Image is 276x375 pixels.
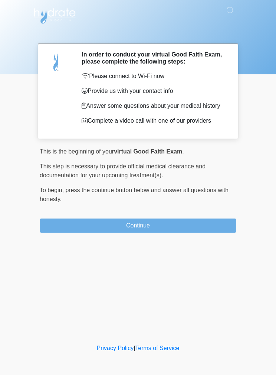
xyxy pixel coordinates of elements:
span: press the continue button below and answer all questions with honesty. [40,187,229,202]
p: Please connect to Wi-Fi now [82,72,225,81]
button: Continue [40,219,236,233]
span: This is the beginning of your [40,148,114,155]
img: Hydrate IV Bar - Flagstaff Logo [32,6,77,24]
p: Provide us with your contact info [82,87,225,96]
h1: ‎ ‎ ‎ ‎ [34,27,242,41]
span: This step is necessary to provide official medical clearance and documentation for your upcoming ... [40,163,206,178]
a: Privacy Policy [97,345,134,351]
h2: In order to conduct your virtual Good Faith Exam, please complete the following steps: [82,51,225,65]
img: Agent Avatar [45,51,68,73]
p: Complete a video call with one of our providers [82,116,225,125]
strong: virtual Good Faith Exam [114,148,182,155]
span: To begin, [40,187,65,193]
p: Answer some questions about your medical history [82,101,225,110]
a: Terms of Service [135,345,179,351]
a: | [134,345,135,351]
span: . [182,148,184,155]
